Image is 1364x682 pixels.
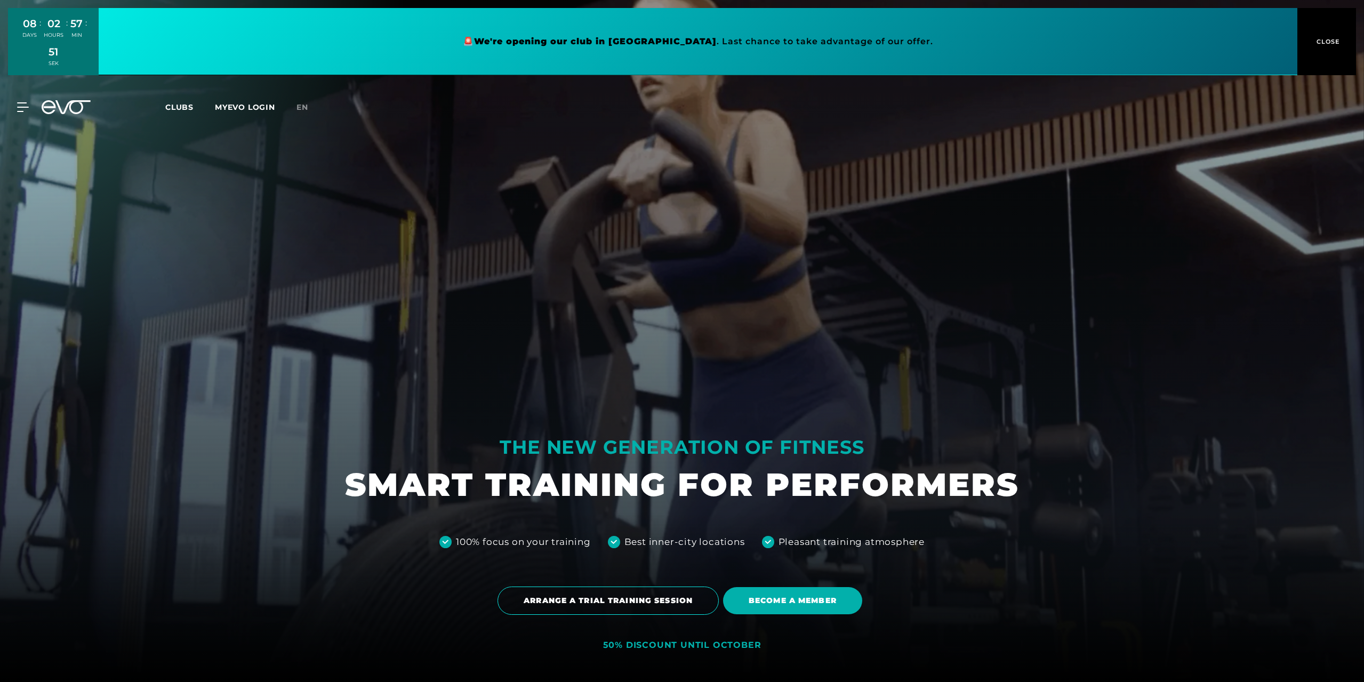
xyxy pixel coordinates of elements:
[22,32,37,38] font: DAYS
[500,436,864,459] font: THE NEW GENERATION OF FITNESS
[66,18,68,28] font: :
[165,102,215,112] a: Clubs
[215,102,275,112] a: MYEVO LOGIN
[71,32,82,38] font: MIN
[624,536,745,547] font: Best inner-city locations
[165,102,194,112] font: Clubs
[345,465,1019,504] font: SMART TRAINING FOR PERFORMERS
[749,596,837,605] font: BECOME A MEMBER
[296,101,321,114] a: en
[39,18,41,28] font: :
[498,579,723,623] a: ARRANGE A TRIAL TRAINING SESSION
[44,32,63,38] font: HOURS
[1317,38,1340,45] font: CLOSE
[603,640,761,650] font: 50% DISCOUNT UNTIL OCTOBER
[1297,8,1356,75] button: CLOSE
[456,536,591,547] font: 100% focus on your training
[723,579,866,622] a: BECOME A MEMBER
[524,596,693,605] font: ARRANGE A TRIAL TRAINING SESSION
[49,60,59,66] font: SEK
[779,536,925,547] font: Pleasant training atmosphere
[47,17,60,30] font: 02
[296,102,308,112] font: en
[70,17,83,30] font: 57
[23,17,37,30] font: 08
[49,45,58,58] font: 51
[85,18,87,28] font: :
